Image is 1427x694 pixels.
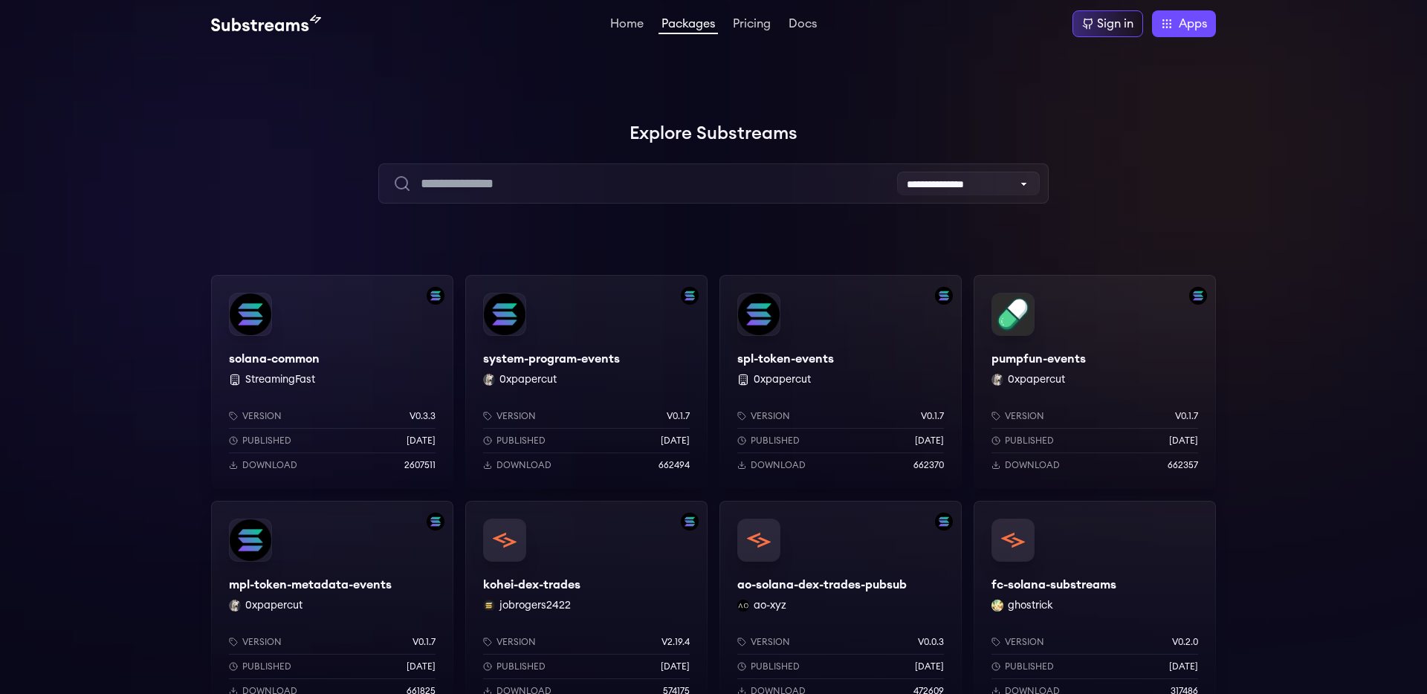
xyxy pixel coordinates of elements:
[412,636,436,648] p: v0.1.7
[1005,636,1044,648] p: Version
[211,15,321,33] img: Substream's logo
[1179,15,1207,33] span: Apps
[1005,459,1060,471] p: Download
[245,598,302,613] button: 0xpapercut
[496,636,536,648] p: Version
[915,435,944,447] p: [DATE]
[1168,459,1198,471] p: 662357
[751,459,806,471] p: Download
[499,372,557,387] button: 0xpapercut
[659,18,718,34] a: Packages
[404,459,436,471] p: 2607511
[935,287,953,305] img: Filter by solana network
[427,513,444,531] img: Filter by solana network
[1005,435,1054,447] p: Published
[730,18,774,33] a: Pricing
[496,410,536,422] p: Version
[607,18,647,33] a: Home
[974,275,1216,489] a: Filter by solana networkpumpfun-eventspumpfun-events0xpapercut 0xpapercutVersionv0.1.7Published[D...
[1008,372,1065,387] button: 0xpapercut
[410,410,436,422] p: v0.3.3
[754,598,786,613] button: ao-xyz
[913,459,944,471] p: 662370
[681,287,699,305] img: Filter by solana network
[242,661,291,672] p: Published
[211,275,453,489] a: Filter by solana networksolana-commonsolana-common StreamingFastVersionv0.3.3Published[DATE]Downl...
[751,636,790,648] p: Version
[496,661,546,672] p: Published
[407,435,436,447] p: [DATE]
[1072,10,1143,37] a: Sign in
[1172,636,1198,648] p: v0.2.0
[211,119,1216,149] h1: Explore Substreams
[667,410,690,422] p: v0.1.7
[242,410,282,422] p: Version
[661,661,690,672] p: [DATE]
[407,661,436,672] p: [DATE]
[1008,598,1053,613] button: ghostrick
[242,459,297,471] p: Download
[935,513,953,531] img: Filter by solana network
[918,636,944,648] p: v0.0.3
[719,275,962,489] a: Filter by solana networkspl-token-eventsspl-token-events 0xpapercutVersionv0.1.7Published[DATE]Do...
[681,513,699,531] img: Filter by solana network
[427,287,444,305] img: Filter by solana network
[1175,410,1198,422] p: v0.1.7
[1169,661,1198,672] p: [DATE]
[496,435,546,447] p: Published
[659,459,690,471] p: 662494
[751,410,790,422] p: Version
[751,661,800,672] p: Published
[751,435,800,447] p: Published
[1097,15,1133,33] div: Sign in
[1189,287,1207,305] img: Filter by solana network
[245,372,315,387] button: StreamingFast
[465,275,708,489] a: Filter by solana networksystem-program-eventssystem-program-events0xpapercut 0xpapercutVersionv0....
[242,636,282,648] p: Version
[499,598,571,613] button: jobrogers2422
[1005,661,1054,672] p: Published
[661,435,690,447] p: [DATE]
[915,661,944,672] p: [DATE]
[1005,410,1044,422] p: Version
[921,410,944,422] p: v0.1.7
[242,435,291,447] p: Published
[1169,435,1198,447] p: [DATE]
[754,372,811,387] button: 0xpapercut
[661,636,690,648] p: v2.19.4
[786,18,820,33] a: Docs
[496,459,551,471] p: Download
